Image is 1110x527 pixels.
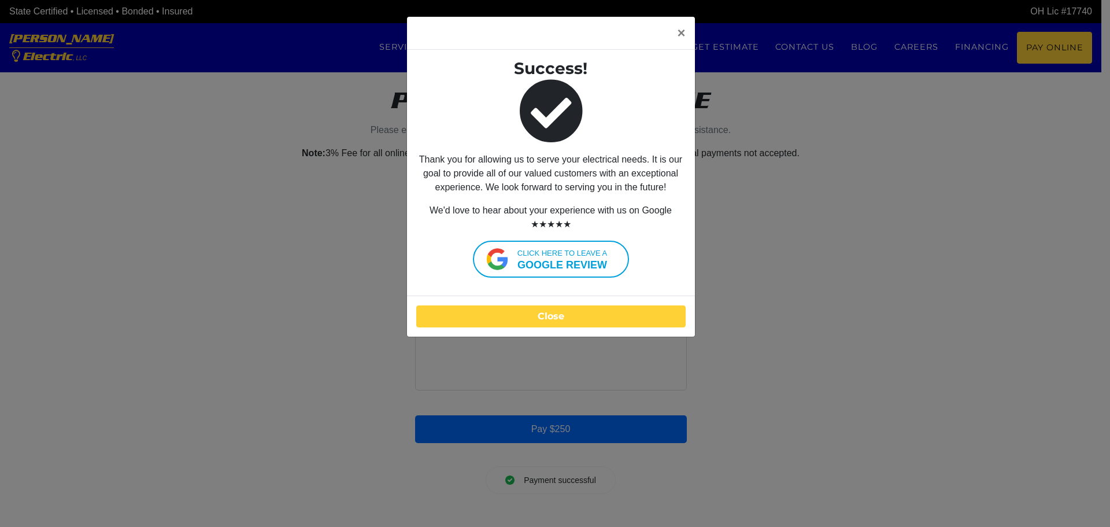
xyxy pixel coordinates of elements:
h3: Success! [416,59,686,79]
button: Close [416,305,686,327]
p: We'd love to hear about your experience with us on Google ★★★★★ [416,204,686,231]
p: Thank you for allowing us to serve your electrical needs. It is our goal to provide all of our va... [416,153,686,194]
span: × [677,26,685,40]
a: Click here to leave agoogle review [473,241,629,278]
button: Close [425,17,695,49]
strong: google review [503,259,622,271]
